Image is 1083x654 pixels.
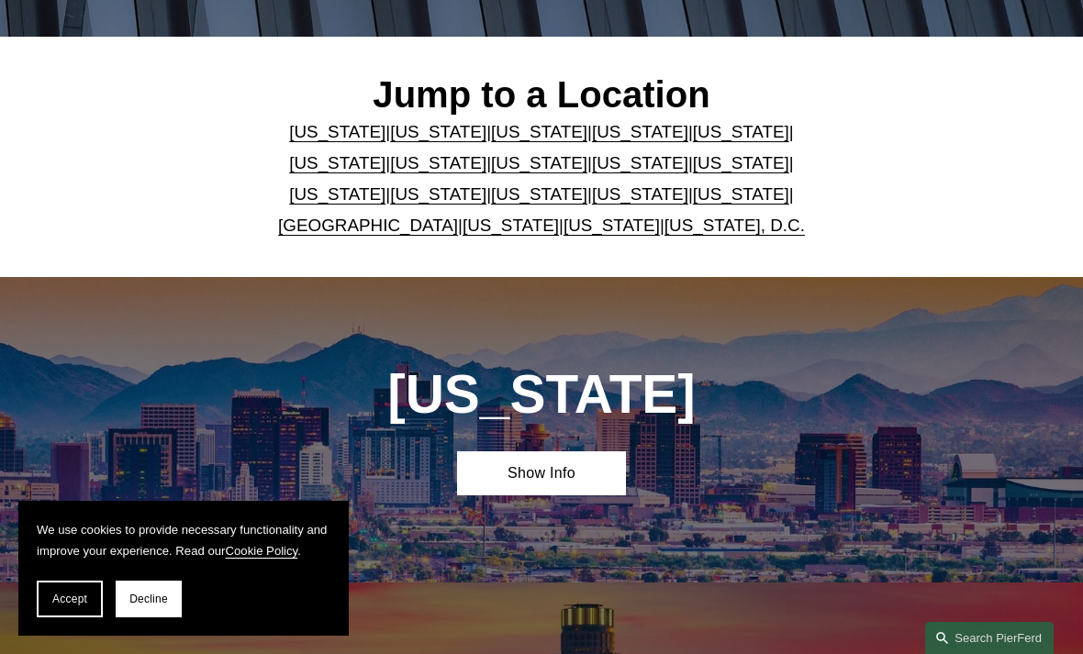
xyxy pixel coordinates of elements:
[278,216,458,235] a: [GEOGRAPHIC_DATA]
[491,184,587,204] a: [US_STATE]
[226,544,298,558] a: Cookie Policy
[693,184,789,204] a: [US_STATE]
[244,72,838,117] h2: Jump to a Location
[18,501,349,636] section: Cookie banner
[37,519,330,562] p: We use cookies to provide necessary functionality and improve your experience. Read our .
[289,184,385,204] a: [US_STATE]
[129,593,168,605] span: Decline
[116,581,182,617] button: Decline
[244,116,838,241] p: | | | | | | | | | | | | | | | | | |
[664,216,805,235] a: [US_STATE], D.C.
[463,216,559,235] a: [US_STATE]
[592,122,688,141] a: [US_STATE]
[52,593,87,605] span: Accept
[457,451,627,495] a: Show Info
[693,122,789,141] a: [US_STATE]
[390,122,486,141] a: [US_STATE]
[390,184,486,204] a: [US_STATE]
[37,581,103,617] button: Accept
[491,153,587,172] a: [US_STATE]
[289,122,385,141] a: [US_STATE]
[925,622,1054,654] a: Search this site
[592,184,688,204] a: [US_STATE]
[592,153,688,172] a: [US_STATE]
[491,122,587,141] a: [US_STATE]
[289,153,385,172] a: [US_STATE]
[564,216,660,235] a: [US_STATE]
[329,364,754,426] h1: [US_STATE]
[693,153,789,172] a: [US_STATE]
[390,153,486,172] a: [US_STATE]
